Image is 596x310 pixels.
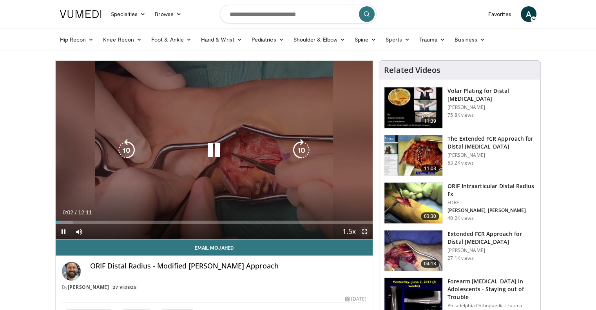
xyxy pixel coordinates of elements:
div: Progress Bar [56,221,373,224]
p: [PERSON_NAME] [447,152,536,158]
button: Pause [56,224,71,239]
h4: ORIF Distal Radius - Modified [PERSON_NAME] Approach [90,262,367,270]
h3: The Extended FCR Approach for Distal [MEDICAL_DATA] [447,135,536,150]
a: 27 Videos [111,284,139,290]
a: Favorites [484,6,516,22]
span: 12:11 [78,209,92,216]
a: Knee Recon [98,32,147,47]
img: 212608_0000_1.png.150x105_q85_crop-smart_upscale.jpg [384,183,442,223]
p: [PERSON_NAME] [447,104,536,111]
span: 03:30 [421,212,440,220]
p: 27.1K views [447,255,473,261]
input: Search topics, interventions [220,5,377,24]
p: FORE [447,199,536,206]
img: VuMedi Logo [60,10,101,18]
a: Shoulder & Elbow [289,32,350,47]
h3: Forearm [MEDICAL_DATA] in Adolescents - Staying out of Trouble [447,277,536,301]
a: Business [450,32,490,47]
h3: Volar Plating for Distal [MEDICAL_DATA] [447,87,536,103]
button: Fullscreen [357,224,373,239]
a: Pediatrics [247,32,289,47]
a: Specialties [106,6,150,22]
span: / [75,209,77,216]
p: 53.2K views [447,160,473,166]
a: Foot & Ankle [147,32,196,47]
img: _514ecLNcU81jt9H5hMDoxOjA4MTtFn1_1.150x105_q85_crop-smart_upscale.jpg [384,230,442,271]
span: 0:02 [63,209,73,216]
a: 04:13 Extended FCR Approach for Distal [MEDICAL_DATA] [PERSON_NAME] 27.1K views [384,230,536,272]
p: 40.2K views [447,215,473,221]
a: Browse [150,6,186,22]
a: 11:03 The Extended FCR Approach for Distal [MEDICAL_DATA] [PERSON_NAME] 53.2K views [384,135,536,176]
a: Email Mojahed [56,240,373,256]
a: Spine [350,32,381,47]
img: 275697_0002_1.png.150x105_q85_crop-smart_upscale.jpg [384,135,442,176]
a: [PERSON_NAME] [68,284,109,290]
div: By [62,284,367,291]
img: Vumedi-_volar_plating_100006814_3.jpg.150x105_q85_crop-smart_upscale.jpg [384,87,442,128]
a: 11:39 Volar Plating for Distal [MEDICAL_DATA] [PERSON_NAME] 75.8K views [384,87,536,129]
button: Playback Rate [341,224,357,239]
a: A [521,6,536,22]
div: [DATE] [345,295,366,303]
a: Sports [381,32,415,47]
p: [PERSON_NAME], [PERSON_NAME] [447,207,536,214]
video-js: Video Player [56,61,373,240]
span: 11:39 [421,117,440,125]
a: Trauma [415,32,450,47]
a: Hip Recon [55,32,99,47]
span: 04:13 [421,260,440,268]
p: [PERSON_NAME] [447,247,536,254]
h3: Extended FCR Approach for Distal [MEDICAL_DATA] [447,230,536,246]
a: Hand & Wrist [196,32,247,47]
button: Mute [71,224,87,239]
p: 75.8K views [447,112,473,118]
span: 11:03 [421,165,440,172]
img: Avatar [62,262,81,281]
h3: ORIF Intraarticular Distal Radius Fx [447,182,536,198]
h4: Related Videos [384,65,440,75]
a: 03:30 ORIF Intraarticular Distal Radius Fx FORE [PERSON_NAME], [PERSON_NAME] 40.2K views [384,182,536,224]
